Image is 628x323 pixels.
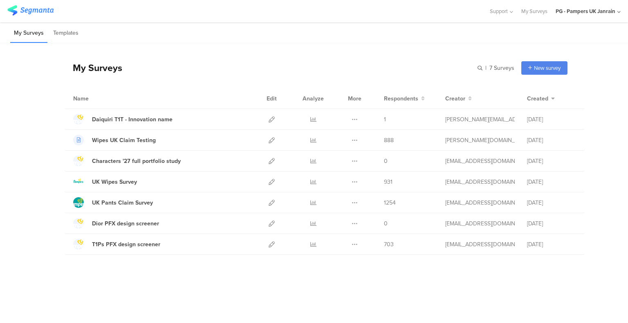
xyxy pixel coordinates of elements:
[7,5,54,16] img: segmanta logo
[384,219,388,228] span: 0
[346,88,363,109] div: More
[489,64,514,72] span: 7 Surveys
[445,94,472,103] button: Creator
[92,157,181,165] div: Characters '27 full portfolio study
[73,114,173,125] a: Daiquiri T1T - Innovation name
[527,136,576,145] div: [DATE]
[384,115,386,124] span: 1
[527,94,548,103] span: Created
[92,115,173,124] div: Daiquiri T1T - Innovation name
[73,176,137,187] a: UK Wipes Survey
[10,24,47,43] li: My Surveys
[534,64,561,72] span: New survey
[92,198,153,207] div: UK Pants Claim Survey
[92,178,137,186] div: UK Wipes Survey
[556,7,615,15] div: PG - Pampers UK Janrain
[73,197,153,208] a: UK Pants Claim Survey
[527,157,576,165] div: [DATE]
[527,240,576,249] div: [DATE]
[384,198,396,207] span: 1254
[73,94,122,103] div: Name
[384,157,388,165] span: 0
[92,219,159,228] div: Dior PFX design screener
[527,94,555,103] button: Created
[384,94,425,103] button: Respondents
[445,115,515,124] div: laporta.a@pg.com
[445,94,465,103] span: Creator
[301,88,325,109] div: Analyze
[527,178,576,186] div: [DATE]
[65,61,122,75] div: My Surveys
[73,135,156,145] a: Wipes UK Claim Testing
[527,115,576,124] div: [DATE]
[445,157,515,165] div: richi.a@pg.com
[92,136,156,145] div: Wipes UK Claim Testing
[384,240,394,249] span: 703
[384,94,418,103] span: Respondents
[73,156,181,166] a: Characters '27 full portfolio study
[73,239,160,249] a: T1Ps PFX design screener
[445,240,515,249] div: richi.a@pg.com
[263,88,280,109] div: Edit
[484,64,488,72] span: |
[527,219,576,228] div: [DATE]
[73,218,159,229] a: Dior PFX design screener
[49,24,82,43] li: Templates
[445,219,515,228] div: zavanella.e@pg.com
[445,198,515,207] div: burcak.b.1@pg.com
[490,7,508,15] span: Support
[384,178,392,186] span: 931
[384,136,394,145] span: 888
[445,178,515,186] div: erisekinci.n@pg.com
[527,198,576,207] div: [DATE]
[92,240,160,249] div: T1Ps PFX design screener
[445,136,515,145] div: chandak.am@pg.com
